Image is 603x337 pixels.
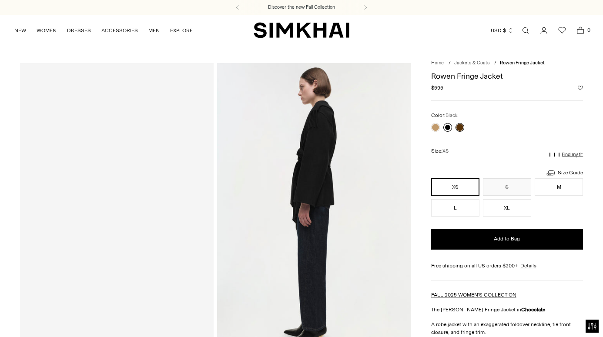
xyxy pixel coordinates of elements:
[431,84,443,92] span: $595
[494,235,520,243] span: Add to Bag
[446,113,458,118] span: Black
[442,148,449,154] span: XS
[483,199,531,217] button: XL
[14,21,26,40] a: NEW
[67,21,91,40] a: DRESSES
[449,60,451,67] div: /
[254,22,349,39] a: SIMKHAI
[585,26,593,34] span: 0
[101,21,138,40] a: ACCESSORIES
[483,178,531,196] button: S
[170,21,193,40] a: EXPLORE
[535,178,583,196] button: M
[500,60,545,66] span: Rowen Fringe Jacket
[37,21,57,40] a: WOMEN
[431,72,583,80] h1: Rowen Fringe Jacket
[520,262,536,270] a: Details
[268,4,335,11] a: Discover the new Fall Collection
[431,147,449,155] label: Size:
[546,167,583,178] a: Size Guide
[494,60,496,67] div: /
[7,304,87,330] iframe: Sign Up via Text for Offers
[431,111,458,120] label: Color:
[431,306,583,314] p: The [PERSON_NAME] Fringe Jacket in
[431,60,583,67] nav: breadcrumbs
[521,307,546,313] strong: Chocolate
[578,85,583,90] button: Add to Wishlist
[454,60,489,66] a: Jackets & Coats
[431,229,583,250] button: Add to Bag
[517,22,534,39] a: Open search modal
[553,22,571,39] a: Wishlist
[535,22,553,39] a: Go to the account page
[431,199,479,217] button: L
[491,21,514,40] button: USD $
[431,320,583,336] p: A robe jacket with an exaggerated foldover neckline, tie front closure, and fringe trim.
[148,21,160,40] a: MEN
[431,60,444,66] a: Home
[572,22,589,39] a: Open cart modal
[431,262,583,270] div: Free shipping on all US orders $200+
[431,292,516,298] a: FALL 2025 WOMEN'S COLLECTION
[431,178,479,196] button: XS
